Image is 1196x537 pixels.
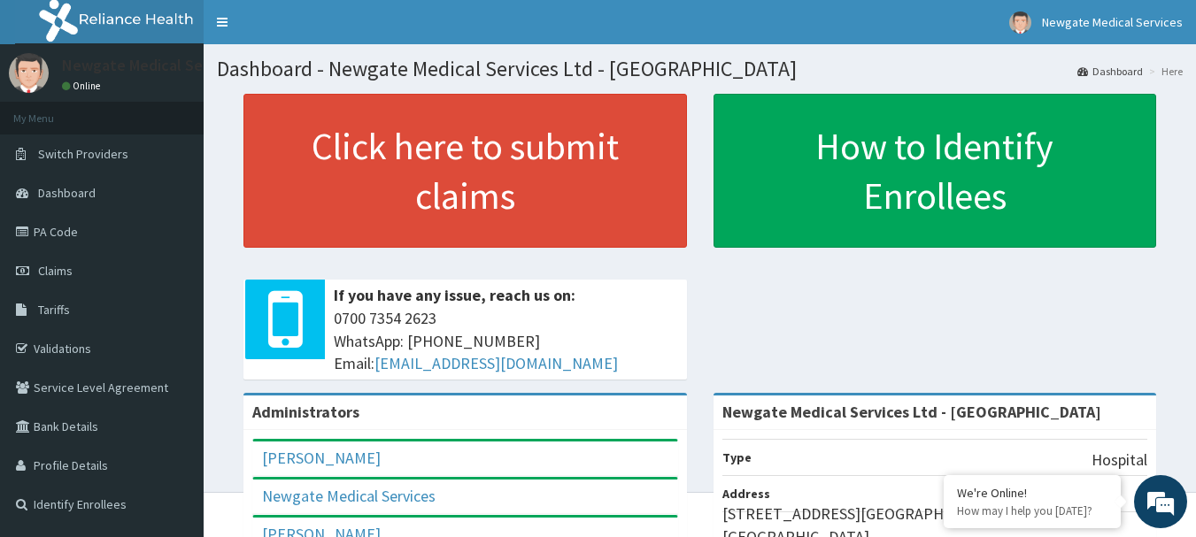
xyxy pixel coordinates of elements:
p: How may I help you today? [957,503,1107,518]
img: User Image [1009,12,1031,34]
a: Click here to submit claims [243,94,687,248]
li: Here [1145,64,1183,79]
a: [EMAIL_ADDRESS][DOMAIN_NAME] [374,353,618,373]
span: Newgate Medical Services [1042,14,1183,30]
b: Address [722,486,770,502]
strong: Newgate Medical Services Ltd - [GEOGRAPHIC_DATA] [722,402,1101,422]
b: If you have any issue, reach us on: [334,285,575,305]
span: Tariffs [38,302,70,318]
p: Newgate Medical Services [62,58,243,73]
p: Hospital [1092,449,1147,472]
a: Newgate Medical Services [262,486,436,506]
a: Online [62,80,104,92]
a: [PERSON_NAME] [262,448,381,468]
h1: Dashboard - Newgate Medical Services Ltd - [GEOGRAPHIC_DATA] [217,58,1183,81]
span: Dashboard [38,185,96,201]
b: Administrators [252,402,359,422]
div: We're Online! [957,485,1107,501]
span: 0700 7354 2623 WhatsApp: [PHONE_NUMBER] Email: [334,307,678,375]
b: Type [722,449,752,465]
a: How to Identify Enrollees [714,94,1157,248]
span: Switch Providers [38,146,128,162]
span: Claims [38,263,73,279]
a: Dashboard [1077,64,1143,79]
img: User Image [9,53,49,93]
